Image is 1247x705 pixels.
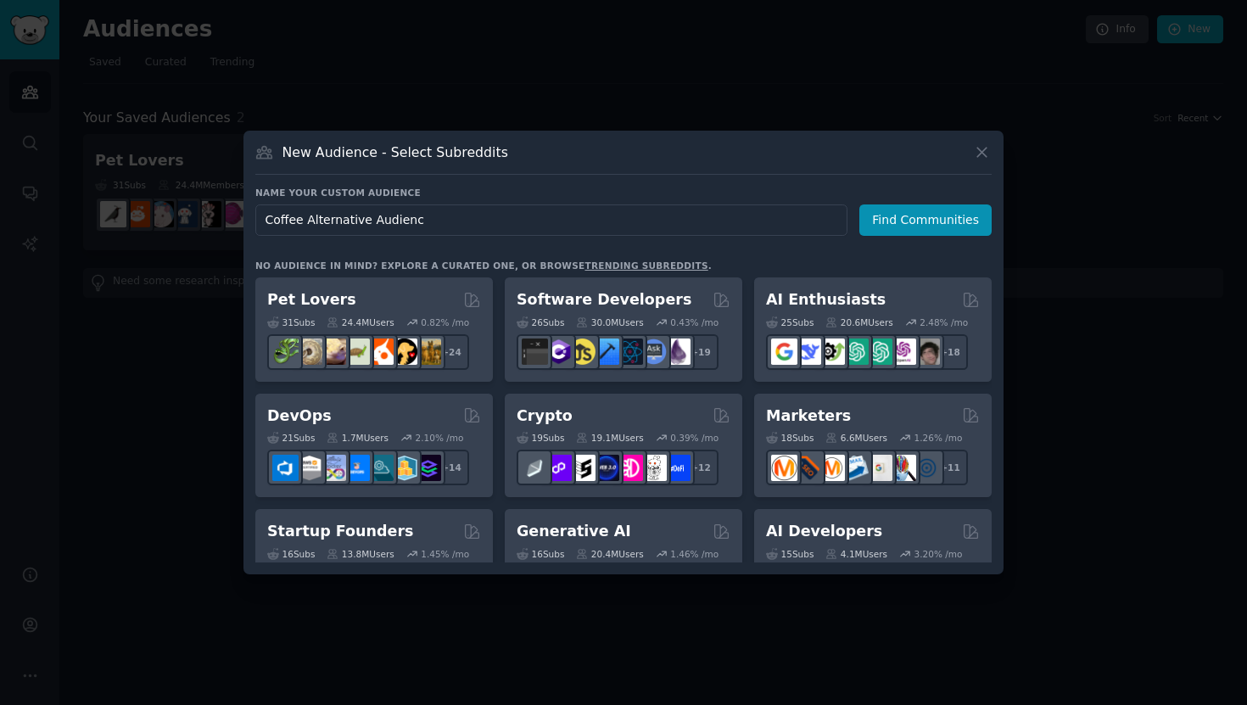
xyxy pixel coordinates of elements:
img: PetAdvice [391,339,417,365]
img: web3 [593,455,619,481]
img: googleads [866,455,892,481]
img: MarketingResearch [890,455,916,481]
div: 1.45 % /mo [421,548,469,560]
div: + 18 [932,334,968,370]
img: 0xPolygon [545,455,572,481]
img: aws_cdk [391,455,417,481]
img: ethstaker [569,455,596,481]
h3: Name your custom audience [255,187,992,199]
img: reactnative [617,339,643,365]
img: GoogleGeminiAI [771,339,797,365]
img: csharp [545,339,572,365]
input: Pick a short name, like "Digital Marketers" or "Movie-Goers" [255,204,847,236]
div: 24.4M Users [327,316,394,328]
div: 2.48 % /mo [920,316,968,328]
div: + 19 [683,334,719,370]
img: herpetology [272,339,299,365]
div: 1.46 % /mo [670,548,719,560]
div: 20.6M Users [825,316,892,328]
div: + 24 [433,334,469,370]
img: turtle [344,339,370,365]
div: 16 Sub s [267,548,315,560]
img: defiblockchain [617,455,643,481]
div: No audience in mind? Explore a curated one, or browse . [255,260,712,271]
img: AWS_Certified_Experts [296,455,322,481]
h2: DevOps [267,406,332,427]
img: iOSProgramming [593,339,619,365]
img: elixir [664,339,691,365]
div: 16 Sub s [517,548,564,560]
img: ethfinance [522,455,548,481]
h2: Generative AI [517,521,631,542]
img: DevOpsLinks [344,455,370,481]
img: azuredevops [272,455,299,481]
div: 13.8M Users [327,548,394,560]
img: bigseo [795,455,821,481]
img: PlatformEngineers [415,455,441,481]
img: leopardgeckos [320,339,346,365]
img: content_marketing [771,455,797,481]
div: 30.0M Users [576,316,643,328]
h2: Crypto [517,406,573,427]
img: ArtificalIntelligence [914,339,940,365]
div: 20.4M Users [576,548,643,560]
img: learnjavascript [569,339,596,365]
img: defi_ [664,455,691,481]
div: 0.82 % /mo [421,316,469,328]
img: DeepSeek [795,339,821,365]
h2: AI Enthusiasts [766,289,886,311]
div: 15 Sub s [766,548,814,560]
h2: Startup Founders [267,521,413,542]
div: 1.26 % /mo [914,432,963,444]
h2: Pet Lovers [267,289,356,311]
img: AskComputerScience [640,339,667,365]
h2: Marketers [766,406,851,427]
div: 26 Sub s [517,316,564,328]
img: OnlineMarketing [914,455,940,481]
div: + 14 [433,450,469,485]
img: ballpython [296,339,322,365]
img: Docker_DevOps [320,455,346,481]
img: chatgpt_promptDesign [842,339,869,365]
div: + 12 [683,450,719,485]
div: 0.39 % /mo [670,432,719,444]
div: 3.20 % /mo [914,548,963,560]
img: OpenAIDev [890,339,916,365]
div: 4.1M Users [825,548,887,560]
h3: New Audience - Select Subreddits [282,143,508,161]
div: 19.1M Users [576,432,643,444]
img: dogbreed [415,339,441,365]
img: platformengineering [367,455,394,481]
img: AskMarketing [819,455,845,481]
div: 25 Sub s [766,316,814,328]
div: + 11 [932,450,968,485]
div: 2.10 % /mo [416,432,464,444]
div: 0.43 % /mo [670,316,719,328]
div: 21 Sub s [267,432,315,444]
img: chatgpt_prompts_ [866,339,892,365]
img: CryptoNews [640,455,667,481]
img: cockatiel [367,339,394,365]
div: 31 Sub s [267,316,315,328]
img: software [522,339,548,365]
h2: AI Developers [766,521,882,542]
a: trending subreddits [584,260,707,271]
div: 18 Sub s [766,432,814,444]
div: 6.6M Users [825,432,887,444]
img: Emailmarketing [842,455,869,481]
button: Find Communities [859,204,992,236]
div: 1.7M Users [327,432,389,444]
img: AItoolsCatalog [819,339,845,365]
div: 19 Sub s [517,432,564,444]
h2: Software Developers [517,289,691,311]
